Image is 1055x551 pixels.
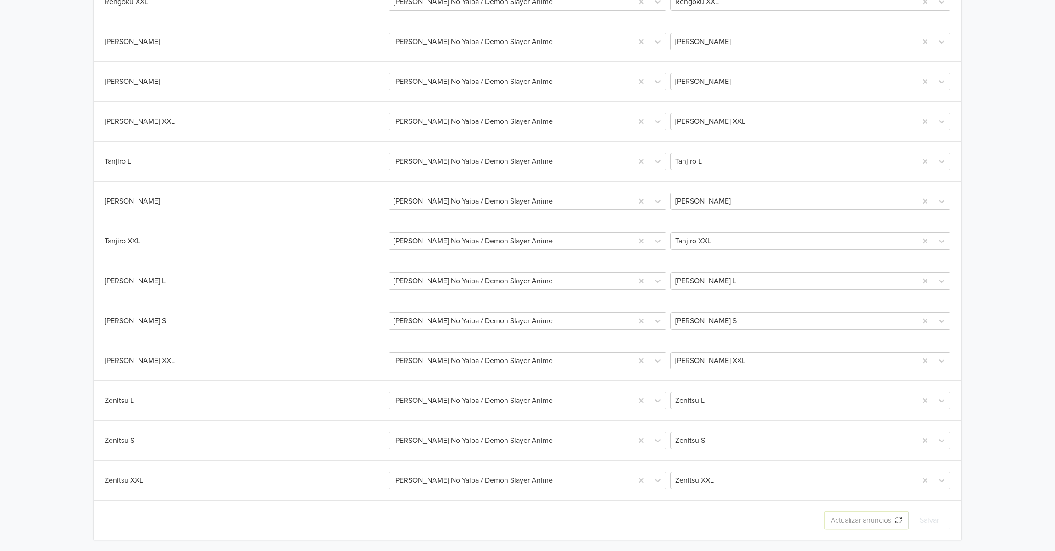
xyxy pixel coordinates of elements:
[105,196,387,207] div: [PERSON_NAME]
[105,116,387,127] div: [PERSON_NAME] XXL
[105,355,387,366] div: [PERSON_NAME] XXL
[105,315,387,326] div: [PERSON_NAME] S
[105,435,387,446] div: Zenitsu S
[105,395,387,406] div: Zenitsu L
[908,512,950,529] button: Salvar
[105,36,387,47] div: [PERSON_NAME]
[105,236,387,247] div: Tanjiro XXL
[825,512,908,529] button: Actualizar anuncios
[105,475,387,486] div: Zenitsu XXL
[831,516,895,525] span: Actualizar anuncios
[105,76,387,87] div: [PERSON_NAME]
[105,275,387,287] div: [PERSON_NAME] L
[105,156,387,167] div: Tanjiro L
